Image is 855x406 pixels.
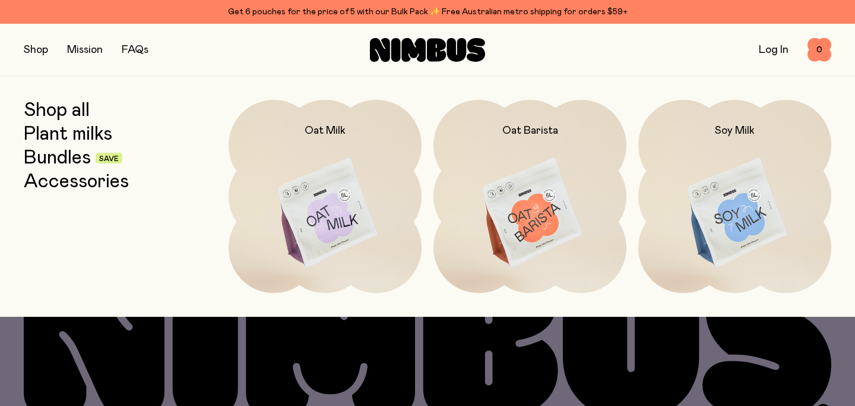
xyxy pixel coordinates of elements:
a: Log In [759,45,788,55]
a: Bundles [24,147,91,169]
button: 0 [807,38,831,62]
a: Oat Milk [229,100,422,293]
div: Get 6 pouches for the price of 5 with our Bulk Pack ✨ Free Australian metro shipping for orders $59+ [24,5,831,19]
h2: Oat Barista [502,124,558,138]
a: Oat Barista [433,100,626,293]
h2: Soy Milk [715,124,755,138]
a: Accessories [24,171,129,193]
a: Plant milks [24,124,112,145]
h2: Oat Milk [305,124,346,138]
a: FAQs [122,45,148,55]
a: Soy Milk [638,100,831,293]
span: Save [99,155,119,162]
a: Mission [67,45,103,55]
a: Shop all [24,100,90,121]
